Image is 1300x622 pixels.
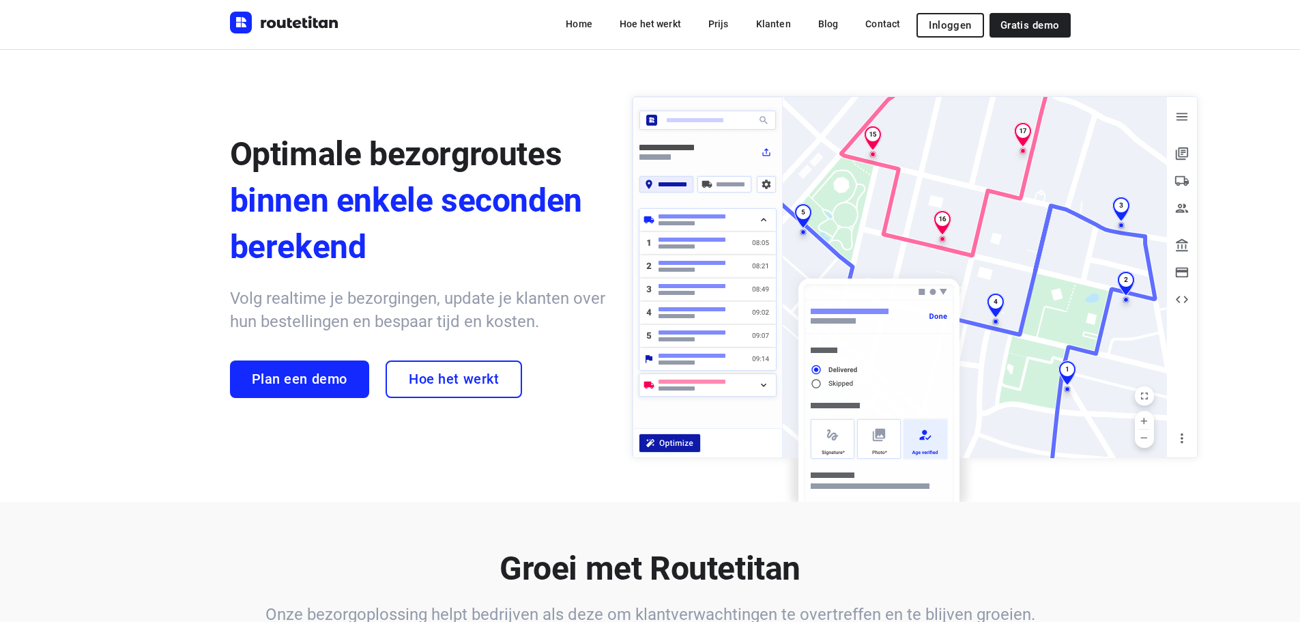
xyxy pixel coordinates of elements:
a: Contact [854,12,911,36]
button: Inloggen [916,13,983,38]
a: Plan een demo [230,361,369,398]
b: Groei met Routetitan [500,549,800,588]
span: Hoe het werkt [409,371,499,387]
a: Hoe het werkt [386,361,522,398]
span: binnen enkele seconden berekend [230,178,605,270]
span: Gratis demo [1000,20,1060,31]
a: Klanten [745,12,802,36]
img: Routetitan logo [230,12,339,33]
h6: Volg realtime je bezorgingen, update je klanten over hun bestellingen en bespaar tijd en kosten. [230,287,605,333]
img: illustration [624,88,1206,503]
span: Optimale bezorgroutes [230,135,562,173]
a: Routetitan [230,12,339,37]
a: Home [555,12,603,36]
a: Blog [807,12,850,36]
span: Plan een demo [252,371,347,387]
a: Gratis demo [990,13,1071,38]
span: Inloggen [929,20,971,31]
a: Prijs [697,12,740,36]
a: Hoe het werkt [609,12,692,36]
